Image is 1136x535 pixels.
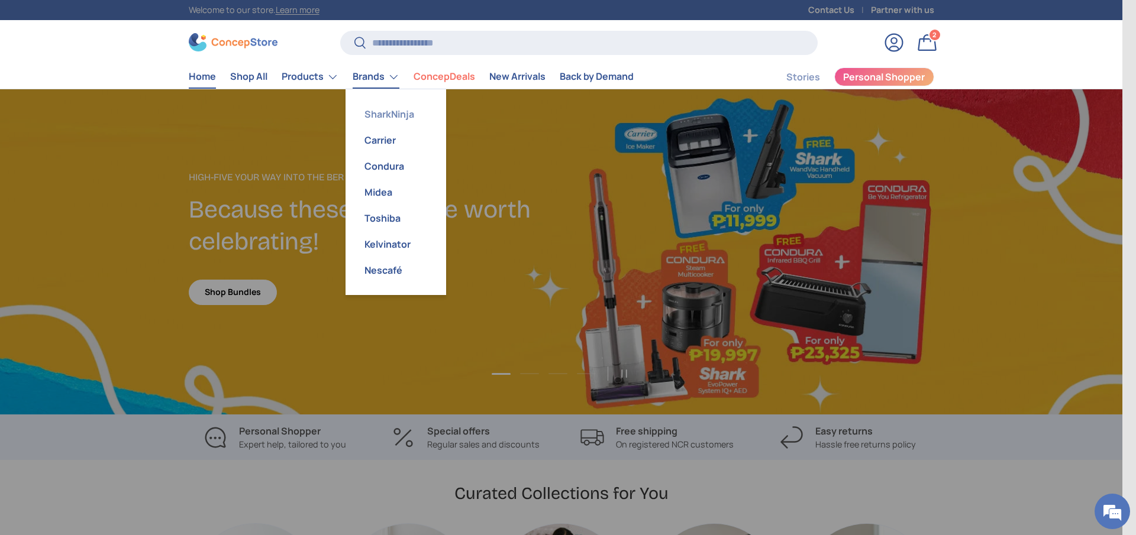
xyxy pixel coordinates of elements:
nav: Primary [189,65,634,89]
nav: Secondary [758,65,934,89]
summary: Products [275,65,346,89]
a: Back by Demand [560,65,634,88]
span: Personal Shopper [843,72,925,82]
a: Home [189,65,216,88]
span: 2 [932,30,937,39]
a: ConcepDeals [414,65,475,88]
summary: Brands [346,65,406,89]
img: ConcepStore [189,33,277,51]
a: Stories [786,66,820,89]
a: New Arrivals [489,65,546,88]
a: Shop All [230,65,267,88]
a: Personal Shopper [834,67,934,86]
